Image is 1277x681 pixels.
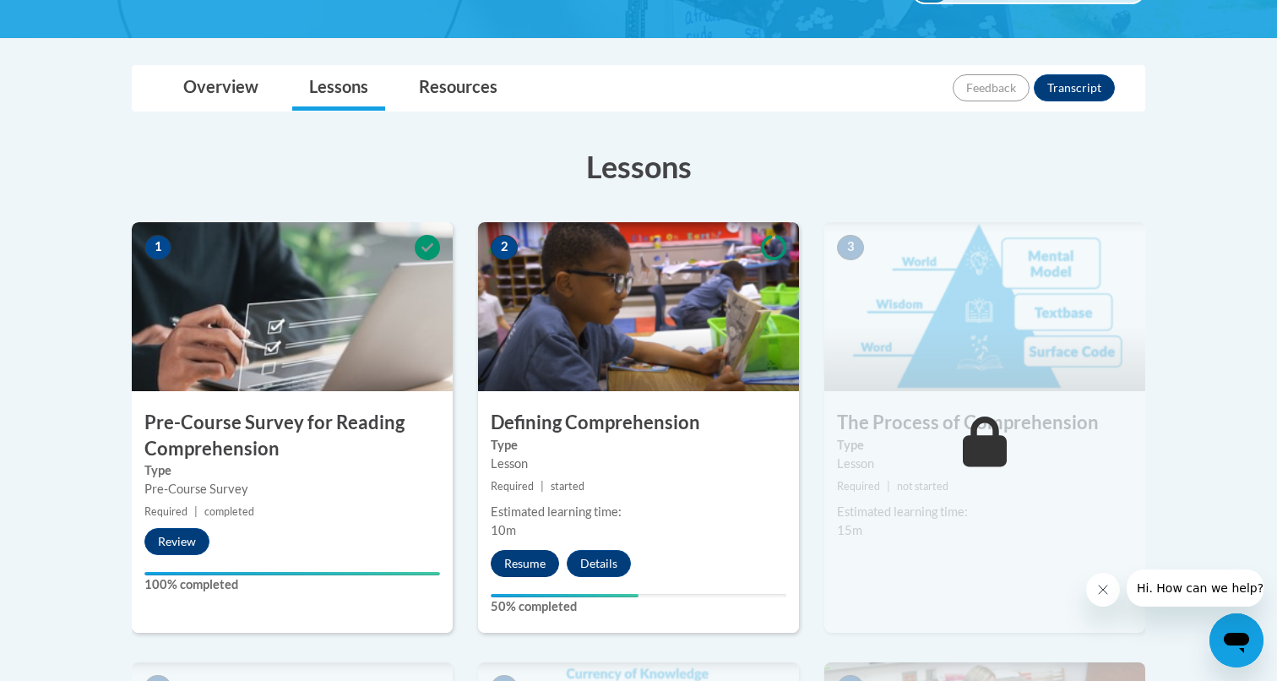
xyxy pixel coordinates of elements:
img: Course Image [824,222,1145,391]
label: 100% completed [144,575,440,594]
a: Resources [402,66,514,111]
div: Estimated learning time: [491,503,786,521]
span: | [887,480,890,493]
div: Pre-Course Survey [144,480,440,498]
a: Lessons [292,66,385,111]
img: Course Image [132,222,453,391]
iframe: Message from company [1127,569,1263,607]
button: Transcript [1034,74,1115,101]
div: Your progress [491,594,638,597]
span: 10m [491,523,516,537]
div: Estimated learning time: [837,503,1133,521]
label: Type [491,436,786,455]
label: Type [144,461,440,480]
h3: Pre-Course Survey for Reading Comprehension [132,410,453,462]
button: Details [567,550,631,577]
div: Lesson [491,455,786,473]
a: Overview [166,66,275,111]
span: 2 [491,235,518,260]
iframe: Button to launch messaging window [1209,613,1263,667]
div: Your progress [144,572,440,575]
h3: Lessons [132,145,1145,188]
button: Resume [491,550,559,577]
span: started [551,480,584,493]
span: not started [897,480,948,493]
iframe: Close message [1086,573,1120,607]
span: 15m [837,523,862,537]
label: 50% completed [491,597,786,616]
span: 3 [837,235,864,260]
button: Review [144,528,209,555]
label: Type [837,436,1133,455]
span: | [541,480,544,493]
button: Feedback [953,74,1030,101]
span: Required [144,505,187,518]
img: Course Image [478,222,799,391]
div: Lesson [837,455,1133,473]
span: 1 [144,235,171,260]
span: | [194,505,198,518]
span: completed [204,505,254,518]
h3: Defining Comprehension [478,410,799,436]
span: Required [837,480,880,493]
h3: The Process of Comprehension [824,410,1145,436]
span: Required [491,480,534,493]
